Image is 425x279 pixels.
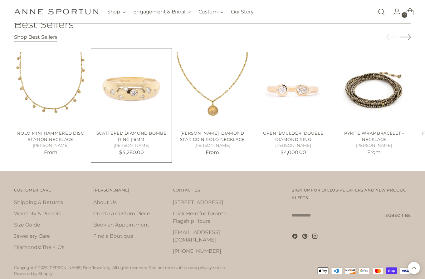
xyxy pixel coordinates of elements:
span: $4,000.00 [281,149,306,155]
button: Engagement & Bridal [133,5,191,19]
span: Contact Us [173,188,200,192]
a: About Us [93,199,117,205]
span: Shop Best Sellers [14,34,57,40]
p: From [176,149,249,156]
button: Back to top [408,262,420,274]
a: [PERSON_NAME] Fine Jewellery [48,265,110,270]
span: Sign up for exclusive offers and new product alerts [292,188,408,200]
a: Powered by Shopify [14,271,53,276]
a: Shipping & Returns [14,199,63,205]
a: Shop Best Sellers [14,34,57,42]
a: Scattered Diamond Bombe Ring | 6mm [95,52,168,125]
p: Copyright © 2025, . All rights reserved. See our terms of use and privacy notice. [14,265,226,271]
p: From [338,149,411,156]
a: [EMAIL_ADDRESS][DOMAIN_NAME] [173,229,220,243]
a: Rolo Mini Hammered Disc Station Necklace [17,131,84,142]
h5: [PERSON_NAME] [14,142,87,149]
a: Pyrite Wrap Bracelet - Necklace [344,131,404,142]
button: Move to previous carousel slide [386,32,397,42]
a: Scattered Diamond Bombe Ring | 6mm [96,131,167,142]
a: Book an Appointment [93,222,149,228]
a: [PHONE_NUMBER] [173,248,221,254]
button: Shop [107,5,126,19]
span: 0 [402,12,407,18]
span: $4,280.00 [119,149,144,155]
button: Move to next carousel slide [400,32,411,42]
span: Customer Care [14,188,51,192]
a: Pyrite Wrap Bracelet - Necklace [338,52,411,125]
a: Open search modal [375,6,388,18]
a: Open cart modal [401,6,414,18]
a: Jewellery Care [14,233,50,239]
span: [PERSON_NAME] [93,188,129,192]
a: Warranty & Repairs [14,211,61,217]
h5: [PERSON_NAME] [176,142,249,149]
h5: [PERSON_NAME] [257,142,330,149]
a: Click Here for Toronto Flagship Hours [173,211,227,224]
a: Luna' Diamond Star Coin Rolo Necklace [176,52,249,125]
button: Subscribe [385,207,411,223]
button: Custom [198,5,223,19]
a: [STREET_ADDRESS] [173,199,223,205]
a: Anne Sportun Fine Jewellery [14,9,98,15]
h5: [PERSON_NAME] [95,142,168,149]
h5: [PERSON_NAME] [338,142,411,149]
a: Create a Custom Piece [93,211,150,217]
a: Open 'Boulder' Double Diamond Ring [257,52,330,125]
a: Our Story [231,5,254,19]
p: From [14,149,87,156]
a: Size Guide [14,222,40,228]
h2: Best Sellers [14,18,74,30]
a: Go to the account page [388,6,401,18]
a: Find a Boutique [93,233,134,239]
a: Diamonds: The 4 C's [14,244,64,250]
a: [PERSON_NAME]' Diamond Star Coin Rolo Necklace [180,131,245,142]
a: Open 'Boulder' Double Diamond Ring [263,131,324,142]
a: Rolo Mini Hammered Disc Station Necklace [14,52,87,125]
